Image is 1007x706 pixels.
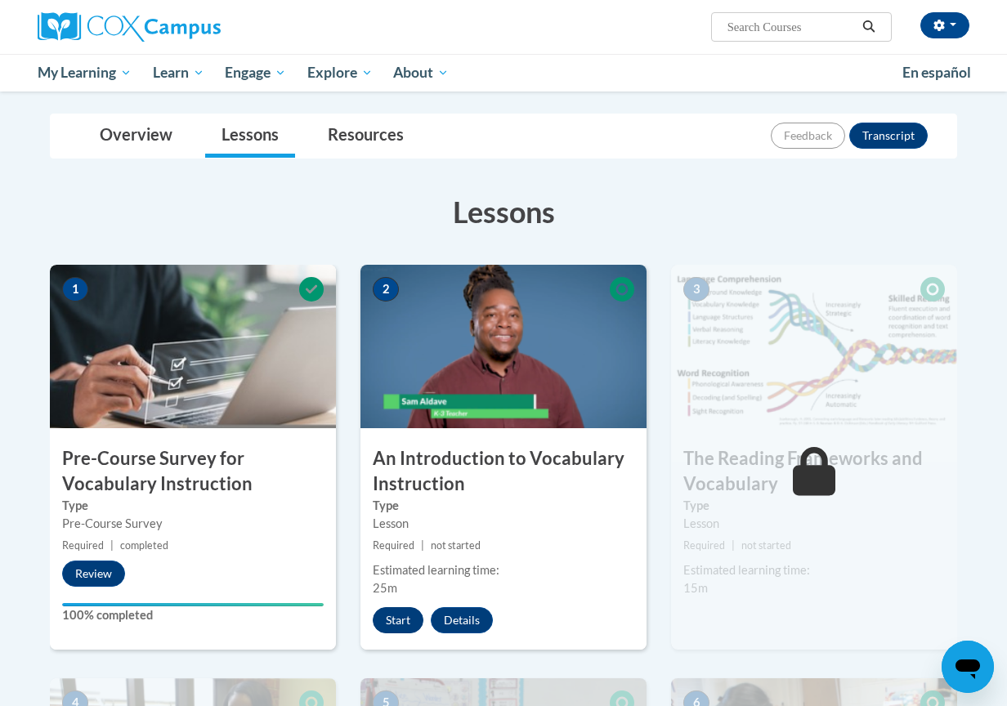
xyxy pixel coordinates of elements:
[62,561,125,587] button: Review
[38,12,332,42] a: Cox Campus
[360,265,647,428] img: Course Image
[214,54,297,92] a: Engage
[383,54,460,92] a: About
[62,515,324,533] div: Pre-Course Survey
[683,581,708,595] span: 15m
[373,539,414,552] span: Required
[297,54,383,92] a: Explore
[311,114,420,158] a: Resources
[671,446,957,497] h3: The Reading Frameworks and Vocabulary
[62,277,88,302] span: 1
[683,277,709,302] span: 3
[307,63,373,83] span: Explore
[50,265,336,428] img: Course Image
[25,54,982,92] div: Main menu
[732,539,735,552] span: |
[771,123,845,149] button: Feedback
[741,539,791,552] span: not started
[38,63,132,83] span: My Learning
[50,446,336,497] h3: Pre-Course Survey for Vocabulary Instruction
[849,123,928,149] button: Transcript
[205,114,295,158] a: Lessons
[50,191,957,232] h3: Lessons
[920,12,969,38] button: Account Settings
[683,561,945,579] div: Estimated learning time:
[225,63,286,83] span: Engage
[892,56,982,90] a: En español
[373,607,423,633] button: Start
[393,63,449,83] span: About
[62,497,324,515] label: Type
[373,581,397,595] span: 25m
[683,539,725,552] span: Required
[83,114,189,158] a: Overview
[27,54,142,92] a: My Learning
[153,63,204,83] span: Learn
[671,265,957,428] img: Course Image
[62,603,324,606] div: Your progress
[683,497,945,515] label: Type
[360,446,647,497] h3: An Introduction to Vocabulary Instruction
[38,12,221,42] img: Cox Campus
[421,539,424,552] span: |
[62,606,324,624] label: 100% completed
[142,54,215,92] a: Learn
[857,17,881,37] button: Search
[683,515,945,533] div: Lesson
[373,497,634,515] label: Type
[373,515,634,533] div: Lesson
[120,539,168,552] span: completed
[431,607,493,633] button: Details
[431,539,481,552] span: not started
[373,277,399,302] span: 2
[902,64,971,81] span: En español
[110,539,114,552] span: |
[373,561,634,579] div: Estimated learning time:
[726,17,857,37] input: Search Courses
[62,539,104,552] span: Required
[942,641,994,693] iframe: Button to launch messaging window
